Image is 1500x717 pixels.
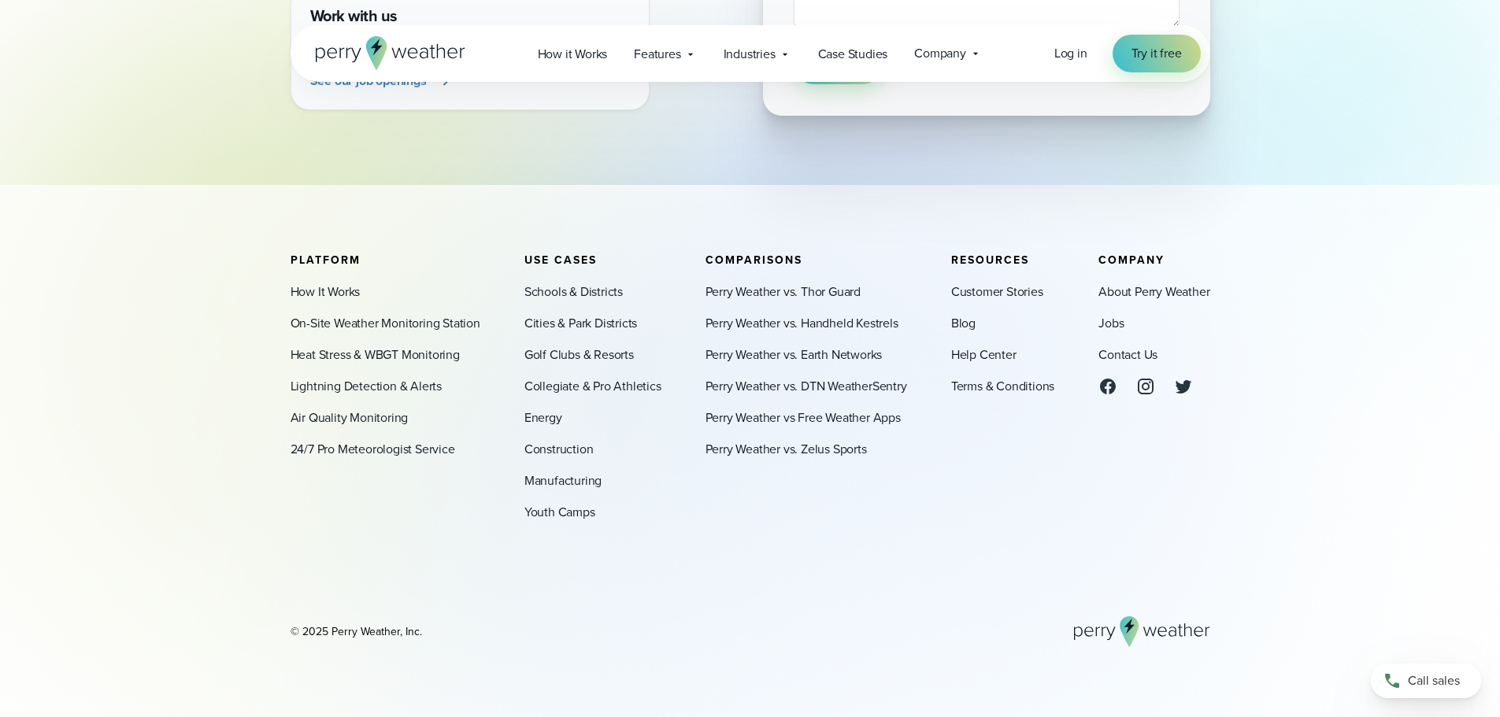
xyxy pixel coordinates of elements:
[1098,283,1209,301] a: About Perry Weather
[951,283,1043,301] a: Customer Stories
[818,45,888,64] span: Case Studies
[524,252,597,268] span: Use Cases
[706,408,901,427] a: Perry Weather vs Free Weather Apps
[1054,44,1087,63] a: Log in
[291,440,455,459] a: 24/7 Pro Meteorologist Service
[1098,252,1165,268] span: Company
[1131,44,1182,63] span: Try it free
[291,377,442,396] a: Lightning Detection & Alerts
[706,252,802,268] span: Comparisons
[706,440,867,459] a: Perry Weather vs. Zelus Sports
[951,377,1054,396] a: Terms & Conditions
[291,408,409,427] a: Air Quality Monitoring
[951,314,976,333] a: Blog
[524,314,637,333] a: Cities & Park Districts
[1371,663,1481,698] a: Call sales
[291,314,480,333] a: On-Site Weather Monitoring Station
[1113,35,1201,72] a: Try it free
[291,624,422,640] div: © 2025 Perry Weather, Inc.
[1098,346,1157,364] a: Contact Us
[706,283,861,301] a: Perry Weather vs. Thor Guard
[291,346,460,364] a: Heat Stress & WBGT Monitoring
[951,252,1029,268] span: Resources
[805,38,902,70] a: Case Studies
[706,377,907,396] a: Perry Weather vs. DTN WeatherSentry
[310,5,630,28] h4: Work with us
[914,44,966,63] span: Company
[1054,44,1087,62] span: Log in
[524,471,602,490] a: Manufacturing
[634,45,680,64] span: Features
[524,38,621,70] a: How it Works
[538,45,608,64] span: How it Works
[951,346,1017,364] a: Help Center
[524,346,634,364] a: Golf Clubs & Resorts
[291,252,361,268] span: Platform
[706,346,883,364] a: Perry Weather vs. Earth Networks
[291,283,361,301] a: How It Works
[524,408,562,427] a: Energy
[524,377,661,396] a: Collegiate & Pro Athletics
[724,45,776,64] span: Industries
[706,314,898,333] a: Perry Weather vs. Handheld Kestrels
[524,503,595,522] a: Youth Camps
[1098,314,1124,333] a: Jobs
[1408,671,1460,690] span: Call sales
[524,440,594,459] a: Construction
[524,283,623,301] a: Schools & Districts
